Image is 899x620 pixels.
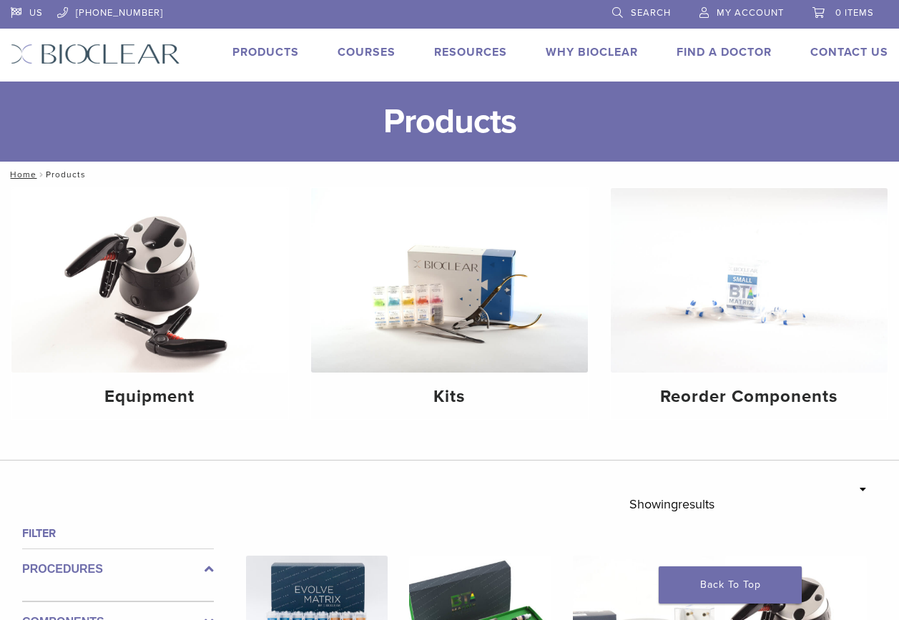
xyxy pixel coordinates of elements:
label: Procedures [22,561,214,578]
img: Kits [311,188,588,373]
h4: Equipment [23,384,277,410]
a: Reorder Components [611,188,888,419]
a: Resources [434,45,507,59]
span: My Account [717,7,784,19]
span: 0 items [835,7,874,19]
a: Kits [311,188,588,419]
img: Equipment [11,188,288,373]
span: Search [631,7,671,19]
p: Showing results [629,489,714,519]
img: Bioclear [11,44,180,64]
a: Home [6,169,36,179]
a: Products [232,45,299,59]
h4: Reorder Components [622,384,876,410]
a: Courses [338,45,396,59]
a: Equipment [11,188,288,419]
a: Why Bioclear [546,45,638,59]
img: Reorder Components [611,188,888,373]
span: / [36,171,46,178]
h4: Filter [22,525,214,542]
h4: Kits [323,384,576,410]
a: Find A Doctor [677,45,772,59]
a: Back To Top [659,566,802,604]
a: Contact Us [810,45,888,59]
